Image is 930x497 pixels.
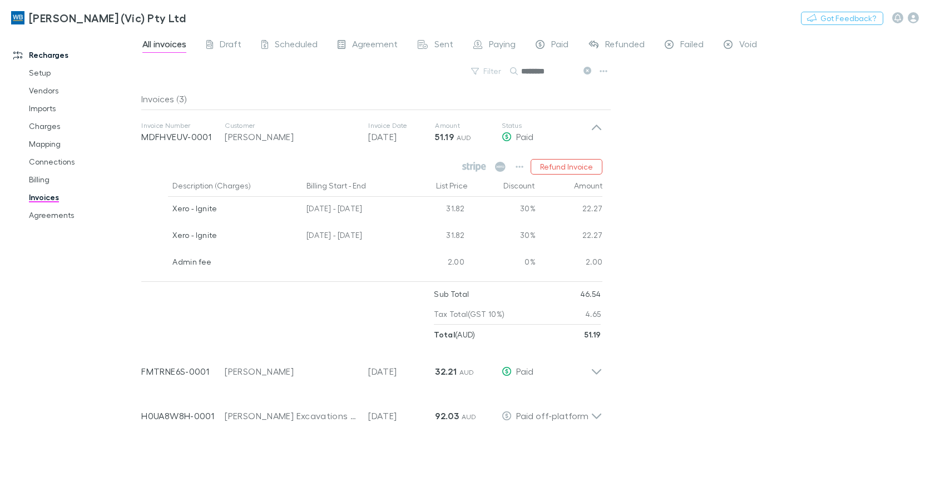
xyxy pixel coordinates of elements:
[18,153,147,171] a: Connections
[536,223,603,250] div: 22.27
[489,38,516,53] span: Paying
[18,135,147,153] a: Mapping
[368,409,435,423] p: [DATE]
[536,250,603,277] div: 2.00
[368,130,435,143] p: [DATE]
[435,410,459,421] strong: 92.03
[352,38,398,53] span: Agreement
[402,223,469,250] div: 31.82
[172,223,298,247] div: Xero - Ignite
[605,38,645,53] span: Refunded
[469,197,536,223] div: 30%
[435,121,502,130] p: Amount
[18,82,147,100] a: Vendors
[29,11,186,24] h3: [PERSON_NAME] (Vic) Pty Ltd
[585,330,601,339] strong: 51.19
[368,365,435,378] p: [DATE]
[225,365,357,378] div: [PERSON_NAME]
[459,368,474,376] span: AUD
[18,206,147,224] a: Agreements
[132,389,611,434] div: H0UA8W8H-0001[PERSON_NAME] Excavations Unit Trust[DATE]92.03 AUDPaid off-platform
[502,121,591,130] p: Status
[434,325,475,345] p: ( AUD )
[172,197,298,220] div: Xero - Ignite
[132,110,611,155] div: Invoice NumberMDFHVEUV-0001Customer[PERSON_NAME]Invoice Date[DATE]Amount51.19 AUDStatusPaid
[172,250,298,274] div: Admin fee
[435,131,454,142] strong: 51.19
[435,366,457,377] strong: 32.21
[220,38,241,53] span: Draft
[141,121,225,130] p: Invoice Number
[462,412,477,421] span: AUD
[18,117,147,135] a: Charges
[585,304,601,324] p: 4.65
[402,197,469,223] div: 31.82
[434,38,453,53] span: Sent
[141,130,225,143] p: MDFHVEUV-0001
[11,11,24,24] img: William Buck (Vic) Pty Ltd's Logo
[580,284,601,304] p: 46.54
[892,459,919,486] iframe: Intercom live chat
[466,64,508,78] button: Filter
[434,330,455,339] strong: Total
[536,197,603,223] div: 22.27
[225,121,357,130] p: Customer
[516,366,533,376] span: Paid
[275,38,318,53] span: Scheduled
[469,250,536,277] div: 0%
[457,133,472,142] span: AUD
[739,38,757,53] span: Void
[402,250,469,277] div: 2.00
[225,130,357,143] div: [PERSON_NAME]
[680,38,704,53] span: Failed
[141,409,225,423] p: H0UA8W8H-0001
[434,284,469,304] p: Sub Total
[18,171,147,188] a: Billing
[142,38,186,53] span: All invoices
[531,159,602,175] button: Refund Invoice
[4,4,192,31] a: [PERSON_NAME] (Vic) Pty Ltd
[18,64,147,82] a: Setup
[2,46,147,64] a: Recharges
[368,121,435,130] p: Invoice Date
[434,304,504,324] p: Tax Total (GST 10%)
[469,223,536,250] div: 30%
[141,365,225,378] p: FMTRNE6S-0001
[302,223,402,250] div: [DATE] - [DATE]
[18,188,147,206] a: Invoices
[225,409,357,423] div: [PERSON_NAME] Excavations Unit Trust
[18,100,147,117] a: Imports
[801,12,883,25] button: Got Feedback?
[516,131,533,142] span: Paid
[551,38,568,53] span: Paid
[516,410,588,421] span: Paid off-platform
[302,197,402,223] div: [DATE] - [DATE]
[132,345,611,389] div: FMTRNE6S-0001[PERSON_NAME][DATE]32.21 AUDPaid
